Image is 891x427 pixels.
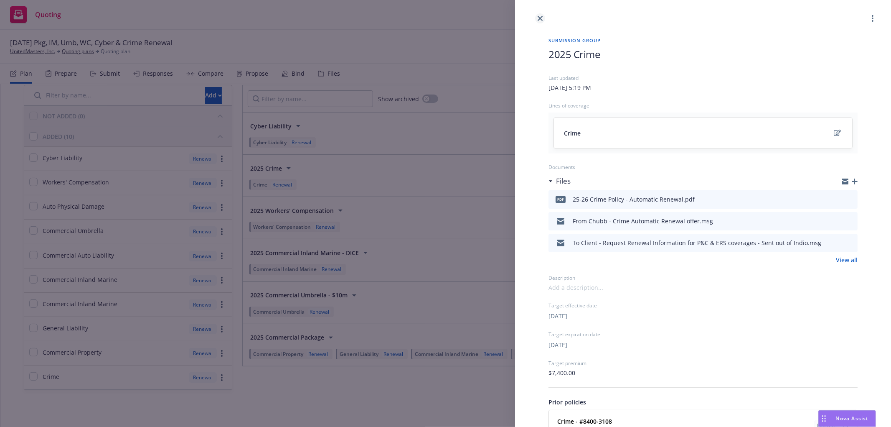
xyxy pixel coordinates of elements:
[548,83,591,92] div: [DATE] 5:19 PM
[818,410,876,427] button: Nova Assist
[548,331,858,338] div: Target expiration date
[548,164,858,171] div: Documents
[548,274,858,281] div: Description
[836,256,858,264] a: View all
[548,102,858,109] div: Lines of coverage
[868,13,878,23] a: more
[535,13,545,23] a: close
[548,302,858,309] div: Target effective date
[548,176,571,187] div: Files
[573,238,821,247] div: To Client - Request Renewal Information for P&C & ERS coverages - Sent out of Indio.msg
[819,411,829,427] div: Drag to move
[548,312,567,320] button: [DATE]
[548,360,858,367] div: Target premium
[573,217,713,225] div: From Chubb - Crime Automatic Renewal offer.msg
[833,194,840,205] button: download file
[836,415,869,422] span: Nova Assist
[548,37,858,44] span: Submission group
[564,129,581,138] span: Crime
[833,216,840,226] button: download file
[556,196,566,202] span: pdf
[847,216,854,226] button: preview file
[548,74,858,82] div: Last updated
[548,398,858,407] div: Prior policies
[847,238,854,248] button: preview file
[832,128,842,138] a: edit
[548,47,600,61] span: 2025 Crime
[557,417,612,425] strong: Crime - #8400-3108
[573,195,695,204] div: 25-26 Crime Policy - Automatic Renewal.pdf
[847,194,854,205] button: preview file
[548,340,567,349] button: [DATE]
[556,176,571,187] h3: Files
[833,238,840,248] button: download file
[548,368,575,377] span: $7,400.00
